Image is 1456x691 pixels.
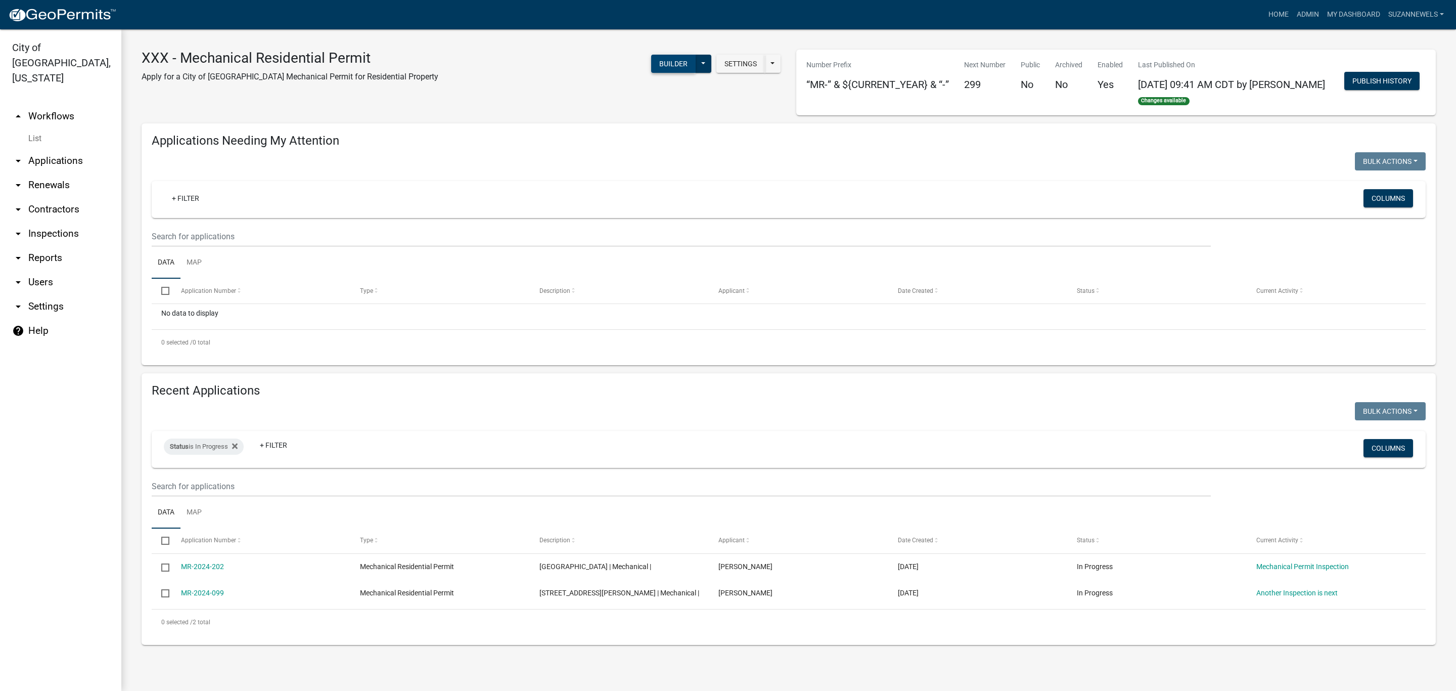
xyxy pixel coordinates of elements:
a: MR-2024-099 [181,589,224,597]
span: Changes available [1138,97,1190,105]
a: Another Inspection is next [1256,589,1338,597]
span: Current Activity [1256,537,1298,544]
button: Bulk Actions [1355,402,1426,420]
span: Status [1077,287,1095,294]
span: In Progress [1077,589,1113,597]
a: Mechanical Permit Inspection [1256,563,1349,571]
i: arrow_drop_down [12,155,24,167]
div: is In Progress [164,439,244,455]
h4: Applications Needing My Attention [152,134,1426,148]
span: Date Created [898,287,933,294]
p: Next Number [964,60,1006,70]
span: In Progress [1077,563,1113,571]
a: + Filter [252,436,295,454]
p: Apply for a City of [GEOGRAPHIC_DATA] Mechanical Permit for Residential Property [142,71,438,83]
span: Status [170,443,189,450]
i: arrow_drop_down [12,228,24,240]
p: Last Published On [1138,60,1325,70]
span: Current Activity [1256,287,1298,294]
span: Type [360,537,373,544]
i: arrow_drop_up [12,110,24,122]
i: arrow_drop_down [12,300,24,313]
p: Archived [1055,60,1082,70]
h5: No [1055,78,1082,91]
datatable-header-cell: Status [1067,279,1247,303]
div: No data to display [152,304,1426,329]
wm-modal-confirm: Workflow Publish History [1344,78,1420,86]
i: arrow_drop_down [12,252,24,264]
a: Data [152,247,180,279]
span: 906 PAYNE ST S | Mechanical | [539,589,699,597]
a: MR-2024-202 [181,563,224,571]
h3: XXX - Mechanical Residential Permit [142,50,438,67]
a: My Dashboard [1323,5,1384,24]
button: Settings [716,55,765,73]
a: Map [180,247,208,279]
h5: “MR-” & ${CURRENT_YEAR} & “-” [806,78,949,91]
input: Search for applications [152,226,1211,247]
p: Enabled [1098,60,1123,70]
a: SuzanneWels [1384,5,1448,24]
span: Mechanical Residential Permit [360,563,454,571]
i: arrow_drop_down [12,276,24,288]
i: help [12,325,24,337]
button: Builder [651,55,696,73]
datatable-header-cell: Status [1067,529,1247,553]
datatable-header-cell: Date Created [888,529,1067,553]
span: 10/24/2024 [898,563,919,571]
datatable-header-cell: Current Activity [1246,279,1426,303]
datatable-header-cell: Select [152,279,171,303]
span: 07/19/2024 [898,589,919,597]
p: Number Prefix [806,60,949,70]
h5: No [1021,78,1040,91]
datatable-header-cell: Applicant [709,529,888,553]
span: Type [360,287,373,294]
a: Map [180,497,208,529]
datatable-header-cell: Description [529,529,709,553]
span: Applicant [718,287,745,294]
button: Columns [1363,189,1413,207]
span: Application Number [181,537,236,544]
datatable-header-cell: Date Created [888,279,1067,303]
datatable-header-cell: Current Activity [1246,529,1426,553]
a: Data [152,497,180,529]
a: Admin [1293,5,1323,24]
a: + Filter [164,189,207,207]
h5: 299 [964,78,1006,91]
i: arrow_drop_down [12,179,24,191]
datatable-header-cell: Description [529,279,709,303]
span: Description [539,287,570,294]
datatable-header-cell: Applicant [709,279,888,303]
span: John Nolan [718,563,772,571]
input: Search for applications [152,476,1211,497]
span: Applicant [718,537,745,544]
div: 0 total [152,330,1426,355]
h5: Yes [1098,78,1123,91]
datatable-header-cell: Type [350,279,530,303]
button: Columns [1363,439,1413,457]
span: 622 STATE ST N | Mechanical | [539,563,651,571]
datatable-header-cell: Application Number [171,529,350,553]
i: arrow_drop_down [12,203,24,215]
span: 0 selected / [161,339,193,346]
span: 0 selected / [161,619,193,626]
span: [DATE] 09:41 AM CDT by [PERSON_NAME] [1138,78,1325,91]
span: curt j tauber [718,589,772,597]
div: 2 total [152,610,1426,635]
span: Date Created [898,537,933,544]
span: Status [1077,537,1095,544]
button: Publish History [1344,72,1420,90]
span: Mechanical Residential Permit [360,589,454,597]
p: Public [1021,60,1040,70]
datatable-header-cell: Application Number [171,279,350,303]
button: Bulk Actions [1355,152,1426,170]
span: Application Number [181,287,236,294]
h4: Recent Applications [152,383,1426,398]
datatable-header-cell: Type [350,529,530,553]
datatable-header-cell: Select [152,529,171,553]
span: Description [539,537,570,544]
a: Home [1264,5,1293,24]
